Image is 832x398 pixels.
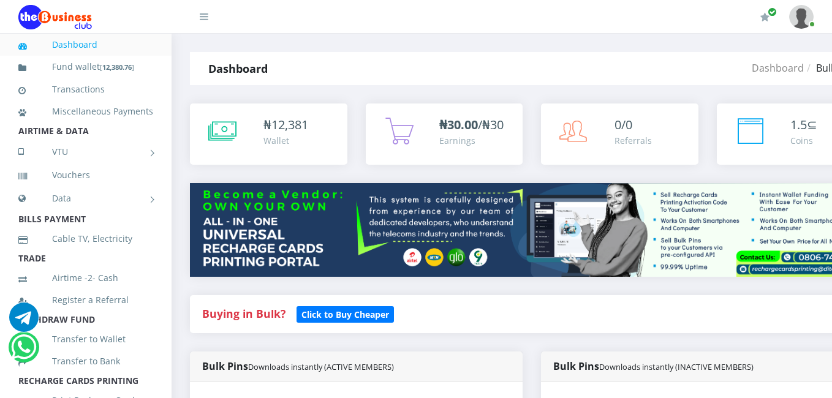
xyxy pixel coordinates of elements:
img: Logo [18,5,92,29]
a: VTU [18,137,153,167]
a: Chat for support [11,342,36,362]
a: Cable TV, Electricity [18,225,153,253]
strong: Bulk Pins [202,359,394,373]
b: 12,380.76 [102,62,132,72]
div: Coins [790,134,817,147]
a: Data [18,183,153,214]
a: ₦12,381 Wallet [190,103,347,165]
small: Downloads instantly (INACTIVE MEMBERS) [599,361,754,372]
span: /₦30 [439,116,504,133]
a: Chat for support [9,312,39,332]
a: Miscellaneous Payments [18,97,153,126]
a: 0/0 Referrals [541,103,698,165]
b: Click to Buy Cheaper [301,309,389,320]
strong: Dashboard [208,61,268,76]
a: Dashboard [752,61,804,75]
a: Transactions [18,75,153,103]
span: 0/0 [615,116,632,133]
strong: Buying in Bulk? [202,306,286,321]
div: Earnings [439,134,504,147]
a: Fund wallet[12,380.76] [18,53,153,81]
a: Dashboard [18,31,153,59]
a: Airtime -2- Cash [18,264,153,292]
div: ⊆ [790,116,817,134]
span: Renew/Upgrade Subscription [768,7,777,17]
i: Renew/Upgrade Subscription [760,12,770,22]
strong: Bulk Pins [553,359,754,373]
img: User [789,5,814,29]
a: Click to Buy Cheaper [297,306,394,321]
a: Transfer to Bank [18,347,153,375]
small: [ ] [100,62,134,72]
a: ₦30.00/₦30 Earnings [366,103,523,165]
small: Downloads instantly (ACTIVE MEMBERS) [248,361,394,372]
div: Wallet [263,134,308,147]
span: 1.5 [790,116,807,133]
div: Referrals [615,134,652,147]
a: Vouchers [18,161,153,189]
b: ₦30.00 [439,116,478,133]
a: Register a Referral [18,286,153,314]
a: Transfer to Wallet [18,325,153,353]
span: 12,381 [271,116,308,133]
div: ₦ [263,116,308,134]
